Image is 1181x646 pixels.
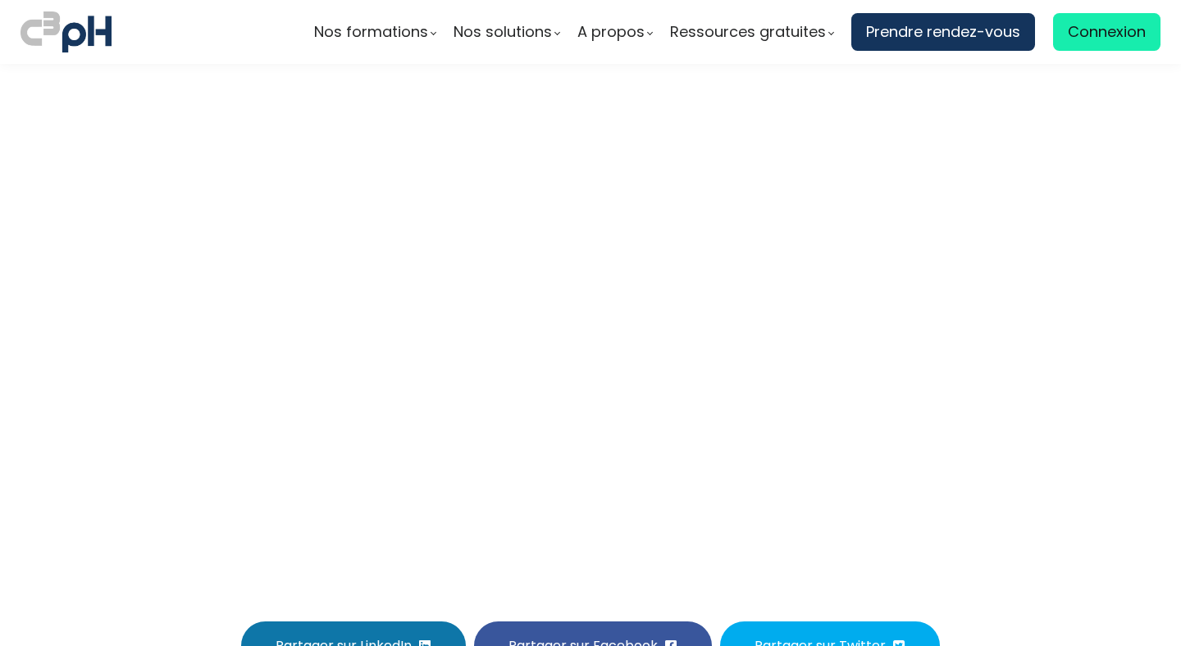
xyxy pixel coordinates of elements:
[21,8,112,56] img: logo C3PH
[1053,13,1160,51] a: Connexion
[851,13,1035,51] a: Prendre rendez-vous
[454,20,552,44] span: Nos solutions
[866,20,1020,44] span: Prendre rendez-vous
[670,20,826,44] span: Ressources gratuites
[577,20,645,44] span: A propos
[314,20,428,44] span: Nos formations
[1068,20,1146,44] span: Connexion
